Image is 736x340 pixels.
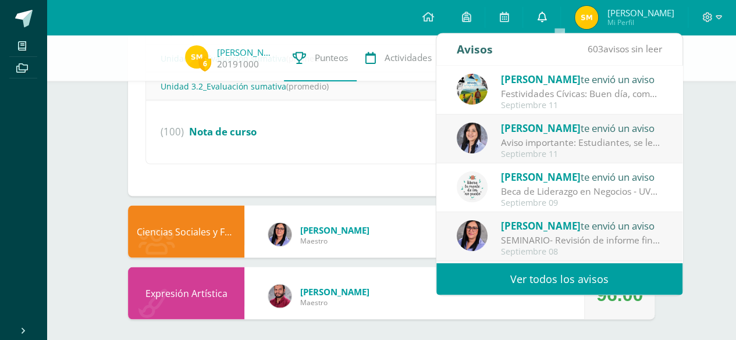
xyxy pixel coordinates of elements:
[436,263,682,295] a: Ver todos los avisos
[457,171,488,202] img: 6d997b708352de6bfc4edc446c29d722.png
[300,285,369,297] span: [PERSON_NAME]
[385,52,432,64] span: Actividades
[217,46,275,58] a: [PERSON_NAME]
[501,198,663,208] div: Septiembre 09
[457,220,488,251] img: f299a6914324fd9fb9c4d26292297a76.png
[457,74,488,105] img: a257b9d1af4285118f73fe144f089b76.png
[128,205,244,257] div: Ciencias Sociales y Formación Ciudadana
[128,267,244,319] div: Expresión Artística
[501,120,663,135] div: te envió un aviso
[146,73,637,99] div: Unidad 3.2_Evaluación sumativa
[189,125,257,138] span: Nota de curso
[501,169,663,184] div: te envió un aviso
[300,297,369,307] span: Maestro
[501,185,663,198] div: Beca de Liderazgo en Negocios - UVG: Buenos días graduandos y familias Reciban un cordial saludo,...
[501,71,663,87] div: te envió un aviso
[286,81,329,92] span: (promedio)
[607,7,674,19] span: [PERSON_NAME]
[501,149,663,159] div: Septiembre 11
[588,42,662,55] span: avisos sin leer
[501,87,663,101] div: Festividades Cívicas: Buen día, compartimos la información relacionada con las dinámicas cívicas ...
[300,224,369,235] span: [PERSON_NAME]
[185,45,208,69] img: aba6dc3d17255ffa74d4e427cf77adbb.png
[198,56,211,71] span: 6
[501,101,663,110] div: Septiembre 11
[268,223,291,246] img: f299a6914324fd9fb9c4d26292297a76.png
[300,235,369,245] span: Maestro
[268,284,291,307] img: 5d51c81de9bbb3fffc4019618d736967.png
[501,218,663,233] div: te envió un aviso
[315,52,348,64] span: Punteos
[217,58,259,70] a: 20191000
[588,42,603,55] span: 603
[457,123,488,153] img: 013901e486854f3f6f3294f73c2f58ba.png
[457,33,493,65] div: Avisos
[575,6,598,29] img: aba6dc3d17255ffa74d4e427cf77adbb.png
[284,35,357,81] a: Punteos
[357,35,440,81] a: Actividades
[161,110,184,154] span: (100)
[501,170,581,184] span: [PERSON_NAME]
[501,73,581,86] span: [PERSON_NAME]
[501,136,663,149] div: Aviso importante: Estudiantes, se les informa que el día 12 se abrirá la plataforma Edoo. Deben c...
[607,17,674,27] span: Mi Perfil
[501,234,663,247] div: SEMINARIO- Revisión de informe final. : Estimados estudiantes graduandos: Los saludo cordialmente...
[501,247,663,257] div: Septiembre 08
[501,121,581,135] span: [PERSON_NAME]
[501,219,581,232] span: [PERSON_NAME]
